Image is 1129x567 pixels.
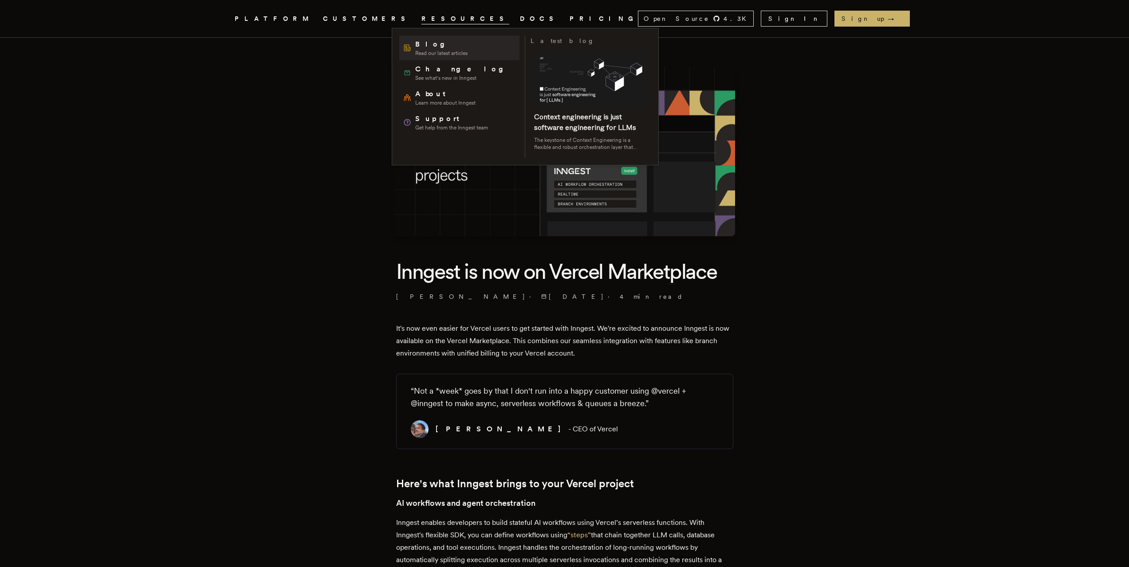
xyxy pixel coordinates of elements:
[399,110,519,135] a: SupportGet help from the Inngest team
[415,124,488,131] span: Get help from the Inngest team
[415,74,510,82] span: See what's new in Inngest
[399,60,519,85] a: ChangelogSee what's new in Inngest
[541,292,604,301] span: [DATE]
[323,13,411,24] a: CUSTOMERS
[415,39,468,50] span: Blog
[415,64,510,74] span: Changelog
[396,258,733,285] h1: Inngest is now on Vercel Marketplace
[396,477,733,490] h2: Here's what Inngest brings to your Vercel project
[834,11,910,27] a: Sign up
[534,113,636,132] a: Context engineering is just software engineering for LLMs
[415,50,468,57] span: Read our latest articles
[644,14,709,23] span: Open Source
[396,322,733,360] p: It's now even easier for Vercel users to get started with Inngest. We're excited to announce Inng...
[399,35,519,60] a: BlogRead our latest articles
[724,14,751,23] span: 4.3 K
[531,35,594,46] h3: Latest blog
[399,85,519,110] a: AboutLearn more about Inngest
[567,531,591,539] a: “steps”
[520,13,559,24] a: DOCS
[415,113,488,124] span: Support
[411,385,715,410] blockquote: “ Not a *week* goes by that I don't run into a happy customer using @vercel + @inngest to make as...
[620,292,683,301] span: 4 min read
[396,292,733,301] p: · ·
[396,497,733,509] h3: AI workflows and agent orchestration
[436,425,568,433] span: [PERSON_NAME]
[235,13,312,24] button: PLATFORM
[411,420,429,438] img: Image of Guillermo Rauch
[436,423,618,435] figcaption: - CEO of Vercel
[415,89,476,99] span: About
[570,13,638,24] a: PRICING
[415,99,476,106] span: Learn more about Inngest
[761,11,827,27] a: Sign In
[888,14,903,23] span: →
[396,292,526,301] a: [PERSON_NAME]
[421,13,509,24] button: RESOURCES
